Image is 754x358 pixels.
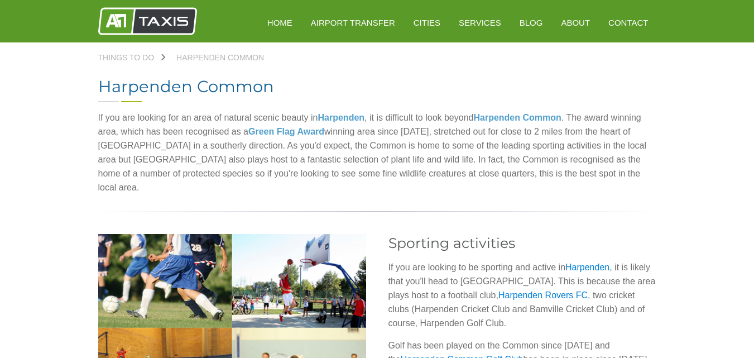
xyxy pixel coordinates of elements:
[451,9,509,36] a: Services
[318,113,365,122] a: Harpenden
[303,9,403,36] a: Airport Transfer
[388,234,656,252] h2: Sporting activities
[260,9,300,36] a: HOME
[553,9,598,36] a: About
[98,54,166,61] a: Things To Do
[98,78,656,94] h1: Harpenden Common
[406,9,448,36] a: Cities
[98,53,155,62] span: Things To Do
[248,127,324,136] a: Green Flag Award
[498,290,588,300] a: Harpenden Rovers FC
[165,54,275,61] a: Harpenden Common
[473,113,561,122] a: Harpenden Common
[512,9,551,36] a: Blog
[176,53,264,62] span: Harpenden Common
[98,111,656,194] p: If you are looking for an area of natural scenic beauty in , it is difficult to look beyond . The...
[601,9,656,36] a: Contact
[388,260,656,330] p: If you are looking to be sporting and active in , it is likely that you'll head to [GEOGRAPHIC_DA...
[565,262,609,272] a: Harpenden
[98,7,197,35] img: A1 Taxis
